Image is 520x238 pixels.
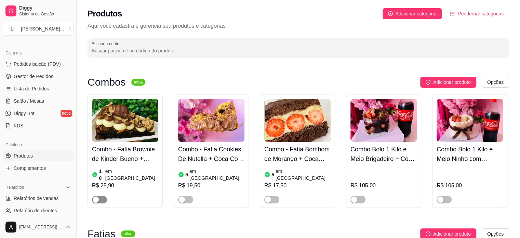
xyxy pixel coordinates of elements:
[92,47,505,54] input: Buscar produto
[178,145,244,164] h4: Combo - Fatia Cookies De Nutella + Coca Cola 200ml
[433,78,471,86] span: Adicionar produto
[450,11,455,16] span: ordered-list
[444,8,509,19] button: Reodernar categorias
[350,99,417,142] img: product-image
[14,195,59,202] span: Relatórios de vendas
[3,71,74,82] a: Gestor de Pedidos
[14,85,49,92] span: Lista de Pedidos
[185,171,188,178] article: 5
[482,77,509,88] button: Opções
[264,181,331,190] div: R$ 17,50
[92,145,158,164] h4: Combo - Fatia Brownie de Kinder Bueno + Coca - Cola 200 ml
[105,168,158,181] article: em [GEOGRAPHIC_DATA]
[487,78,504,86] span: Opções
[487,230,504,238] span: Opções
[14,165,46,172] span: Complementos
[433,230,471,238] span: Adicionar produto
[3,150,74,161] a: Produtos
[3,59,74,70] button: Pedidos balcão (PDV)
[14,98,44,104] span: Salão / Mesas
[92,41,122,47] label: Buscar produto
[271,171,274,178] article: 5
[3,163,74,174] a: Complementos
[88,8,122,19] h2: Produtos
[189,168,244,181] article: em [GEOGRAPHIC_DATA]
[3,139,74,150] div: Catálogo
[14,122,24,129] span: KDS
[121,230,135,237] sup: ativa
[264,145,331,164] h4: Combo - Fatia Bombom de Morango + Coca Cola 200ml
[3,48,74,59] div: Dia a dia
[426,231,430,236] span: plus-circle
[14,110,35,117] span: Diggy Bot
[457,10,504,17] span: Reodernar categorias
[350,145,417,164] h4: Combo Bolo 1 Kilo e Meio Brigadeiro + Coca Cola 2 litros Original
[9,25,15,32] span: L
[92,181,158,190] div: R$ 25,90
[92,99,158,142] img: product-image
[3,96,74,107] a: Salão / Mesas
[19,5,71,11] span: Diggy
[437,181,503,190] div: R$ 105,00
[14,152,33,159] span: Produtos
[19,224,63,230] span: [EMAIL_ADDRESS][DOMAIN_NAME]
[276,168,331,181] article: em [GEOGRAPHIC_DATA]
[88,78,126,86] h3: Combos
[3,193,74,204] a: Relatórios de vendas
[14,73,53,80] span: Gestor de Pedidos
[264,99,331,142] img: product-image
[388,11,393,16] span: plus-circle
[3,120,74,131] a: KDS
[396,10,437,17] span: Adicionar categoria
[3,205,74,216] a: Relatório de clientes
[14,61,61,67] span: Pedidos balcão (PDV)
[21,25,64,32] div: [PERSON_NAME] ...
[3,108,74,119] a: Diggy Botnovo
[3,83,74,94] a: Lista de Pedidos
[19,11,71,17] span: Sistema de Gestão
[88,22,509,30] p: Aqui você cadastra e gerencia seu produtos e categorias
[350,181,417,190] div: R$ 105,00
[420,77,476,88] button: Adicionar produto
[3,219,74,235] button: [EMAIL_ADDRESS][DOMAIN_NAME]
[383,8,442,19] button: Adicionar categoria
[3,3,74,19] a: DiggySistema de Gestão
[131,79,145,86] sup: ativa
[178,99,244,142] img: product-image
[437,145,503,164] h4: Combo Bolo 1 Kilo e Meio Ninho com Morango + Coca Cola 2 litros Original
[99,168,104,181] article: 10
[437,99,503,142] img: product-image
[426,80,430,85] span: plus-circle
[88,230,116,238] h3: Fatias
[3,22,74,36] button: Select a team
[14,207,57,214] span: Relatório de clientes
[5,185,24,190] span: Relatórios
[178,181,244,190] div: R$ 19,50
